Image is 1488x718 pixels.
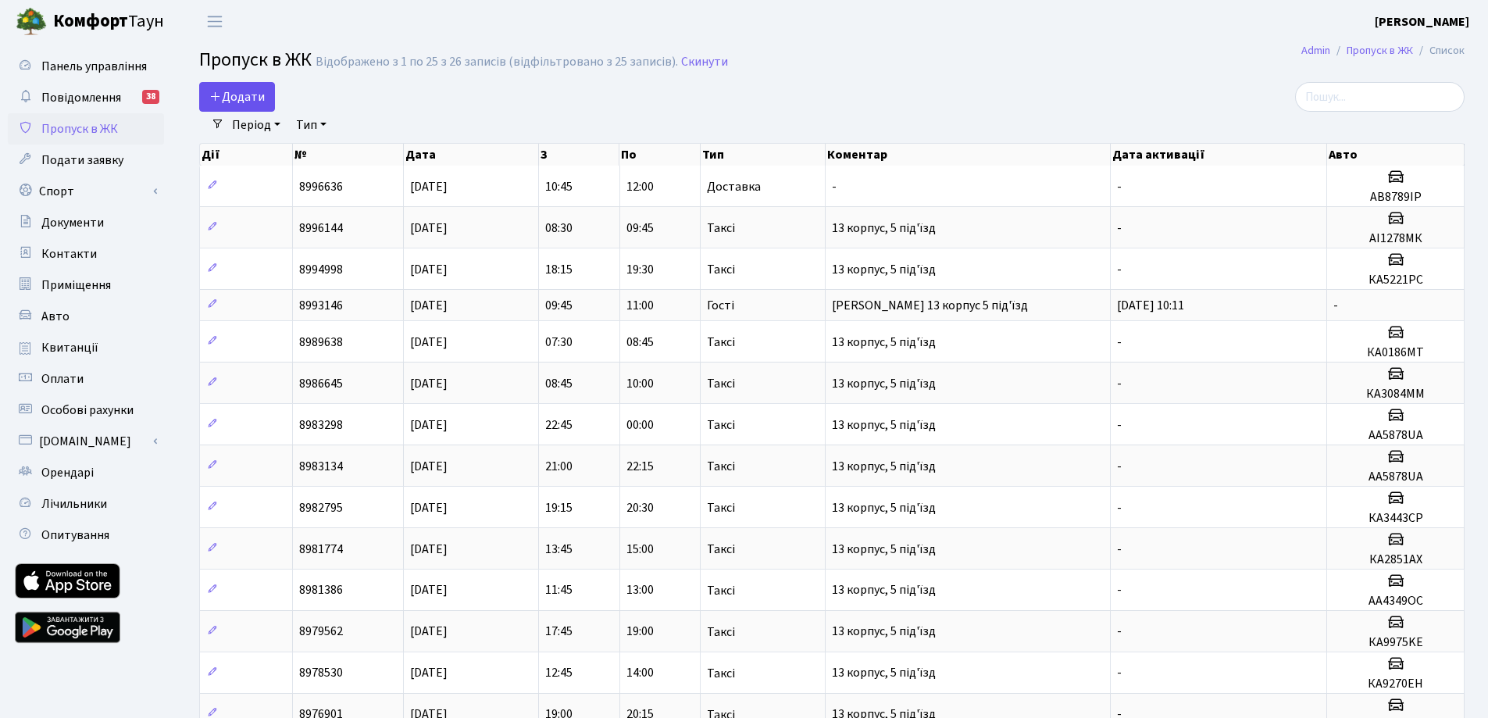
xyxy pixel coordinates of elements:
a: Скинути [681,55,728,70]
h5: КА2851АХ [1333,552,1458,567]
h5: АІ1278МК [1333,231,1458,246]
span: [DATE] [410,458,448,475]
span: - [1117,458,1122,475]
th: Дата [404,144,539,166]
span: [DATE] [410,220,448,237]
span: Таксі [707,336,735,348]
span: 22:45 [545,416,573,434]
h5: АА4349ОС [1333,594,1458,609]
span: 13 корпус, 5 під'їзд [832,458,936,475]
span: 8978530 [299,665,343,682]
a: Авто [8,301,164,332]
span: 10:00 [626,375,654,392]
a: Квитанції [8,332,164,363]
th: По [619,144,700,166]
span: 19:15 [545,499,573,516]
span: - [1117,499,1122,516]
span: [DATE] [410,499,448,516]
span: 13:45 [545,541,573,558]
span: Таксі [707,584,735,597]
span: 13 корпус, 5 під'їзд [832,499,936,516]
a: Приміщення [8,270,164,301]
span: Пропуск в ЖК [41,120,118,138]
span: Документи [41,214,104,231]
span: - [1117,623,1122,641]
span: 8982795 [299,499,343,516]
span: [DATE] [410,541,448,558]
span: Контакти [41,245,97,263]
span: 18:15 [545,261,573,278]
span: 22:15 [626,458,654,475]
span: 15:00 [626,541,654,558]
span: Таксі [707,502,735,514]
span: 09:45 [545,297,573,314]
th: З [539,144,619,166]
span: 07:30 [545,334,573,351]
span: [DATE] [410,375,448,392]
span: 20:30 [626,499,654,516]
span: 8996144 [299,220,343,237]
div: 38 [142,90,159,104]
a: Оплати [8,363,164,395]
div: Відображено з 1 по 25 з 26 записів (відфільтровано з 25 записів). [316,55,678,70]
th: Дії [200,144,293,166]
a: Лічильники [8,488,164,520]
a: [DOMAIN_NAME] [8,426,164,457]
span: 12:00 [626,178,654,195]
span: 08:45 [626,334,654,351]
h5: КА3443СР [1333,511,1458,526]
a: [PERSON_NAME] [1375,13,1469,31]
span: 8993146 [299,297,343,314]
span: Додати [209,88,265,105]
button: Переключити навігацію [195,9,234,34]
span: Таксі [707,222,735,234]
a: Повідомлення38 [8,82,164,113]
li: Список [1413,42,1465,59]
h5: AA5878UA [1333,470,1458,484]
span: [DATE] [410,261,448,278]
span: 19:30 [626,261,654,278]
span: 08:30 [545,220,573,237]
span: Таксі [707,667,735,680]
span: [DATE] 10:11 [1117,297,1184,314]
span: [DATE] [410,665,448,682]
a: Панель управління [8,51,164,82]
span: 11:45 [545,582,573,599]
span: 12:45 [545,665,573,682]
span: Квитанції [41,339,98,356]
a: Пропуск в ЖК [8,113,164,145]
span: - [1117,334,1122,351]
span: Таксі [707,460,735,473]
th: № [293,144,404,166]
span: 17:45 [545,623,573,641]
h5: AB8789IP [1333,190,1458,205]
span: - [832,178,837,195]
a: Тип [290,112,333,138]
span: - [1333,297,1338,314]
span: 8994998 [299,261,343,278]
span: Приміщення [41,277,111,294]
span: 09:45 [626,220,654,237]
span: 8981386 [299,582,343,599]
span: - [1117,416,1122,434]
span: [DATE] [410,297,448,314]
h5: КА9975KЕ [1333,635,1458,650]
b: Комфорт [53,9,128,34]
th: Коментар [826,144,1111,166]
span: Особові рахунки [41,402,134,419]
span: 19:00 [626,623,654,641]
span: 8983298 [299,416,343,434]
span: Подати заявку [41,152,123,169]
a: Admin [1301,42,1330,59]
span: 13 корпус, 5 під'їзд [832,334,936,351]
h5: КА0186МТ [1333,345,1458,360]
h5: КА5221РС [1333,273,1458,288]
span: Доставка [707,180,761,193]
span: Гості [707,299,734,312]
span: 13 корпус, 5 під'їзд [832,541,936,558]
span: Таксі [707,626,735,638]
span: - [1117,261,1122,278]
span: - [1117,178,1122,195]
a: Період [226,112,287,138]
h5: КА3084ММ [1333,387,1458,402]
